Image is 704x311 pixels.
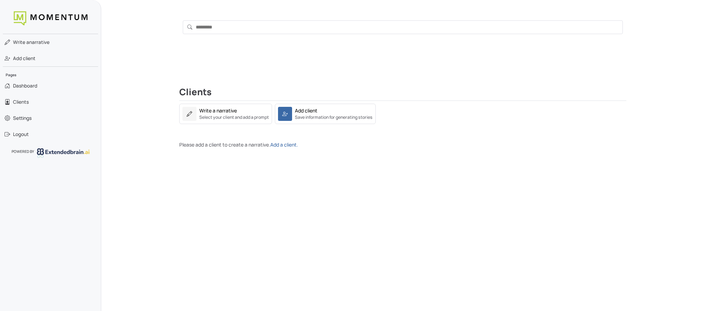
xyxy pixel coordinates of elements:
[270,141,298,148] a: Add a client.
[14,11,88,25] img: logo
[13,131,29,138] span: Logout
[295,114,373,121] small: Save information for generating stories
[295,107,317,114] div: Add client
[13,39,50,46] span: narrative
[179,141,626,148] p: Please add a client to create a narrative.
[13,98,29,105] span: Clients
[13,55,35,62] span: Add client
[13,115,32,122] span: Settings
[199,114,269,121] small: Select your client and add a prompt
[199,107,237,114] div: Write a narrative
[13,39,29,45] span: Write a
[275,110,376,116] a: Add clientSave information for generating stories
[37,148,90,157] img: logo
[13,82,37,89] span: Dashboard
[179,87,626,101] h2: Clients
[179,110,272,116] a: Write a narrativeSelect your client and add a prompt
